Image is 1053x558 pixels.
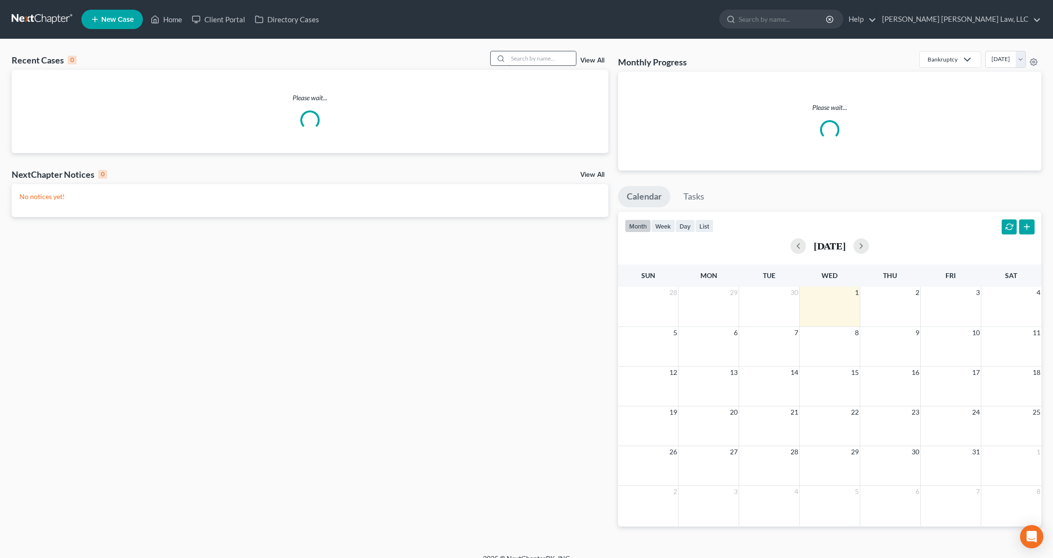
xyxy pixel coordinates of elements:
[1005,271,1017,279] span: Sat
[763,271,775,279] span: Tue
[854,486,860,497] span: 5
[877,11,1041,28] a: [PERSON_NAME] [PERSON_NAME] Law, LLC
[668,446,678,458] span: 26
[975,486,981,497] span: 7
[12,93,608,103] p: Please wait...
[975,287,981,298] span: 3
[1032,327,1041,339] span: 11
[651,219,675,232] button: week
[668,287,678,298] span: 28
[854,327,860,339] span: 8
[626,103,1034,112] p: Please wait...
[914,287,920,298] span: 2
[729,446,739,458] span: 27
[850,406,860,418] span: 22
[1036,446,1041,458] span: 1
[1032,367,1041,378] span: 18
[618,56,687,68] h3: Monthly Progress
[971,367,981,378] span: 17
[618,186,670,207] a: Calendar
[971,446,981,458] span: 31
[672,327,678,339] span: 5
[844,11,876,28] a: Help
[12,169,107,180] div: NextChapter Notices
[971,406,981,418] span: 24
[821,271,837,279] span: Wed
[729,406,739,418] span: 20
[700,271,717,279] span: Mon
[19,192,601,201] p: No notices yet!
[911,367,920,378] span: 16
[68,56,77,64] div: 0
[733,327,739,339] span: 6
[625,219,651,232] button: month
[1032,406,1041,418] span: 25
[850,446,860,458] span: 29
[250,11,324,28] a: Directory Cases
[675,219,695,232] button: day
[945,271,956,279] span: Fri
[675,186,713,207] a: Tasks
[883,271,897,279] span: Thu
[850,367,860,378] span: 15
[508,51,576,65] input: Search by name...
[580,57,604,64] a: View All
[914,327,920,339] span: 9
[790,287,799,298] span: 30
[729,287,739,298] span: 29
[1036,486,1041,497] span: 8
[739,10,827,28] input: Search by name...
[146,11,187,28] a: Home
[854,287,860,298] span: 1
[911,446,920,458] span: 30
[668,406,678,418] span: 19
[914,486,920,497] span: 6
[12,54,77,66] div: Recent Cases
[971,327,981,339] span: 10
[668,367,678,378] span: 12
[695,219,713,232] button: list
[98,170,107,179] div: 0
[790,446,799,458] span: 28
[733,486,739,497] span: 3
[793,486,799,497] span: 4
[1036,287,1041,298] span: 4
[790,367,799,378] span: 14
[911,406,920,418] span: 23
[101,16,134,23] span: New Case
[928,55,958,63] div: Bankruptcy
[1020,525,1043,548] div: Open Intercom Messenger
[729,367,739,378] span: 13
[672,486,678,497] span: 2
[793,327,799,339] span: 7
[187,11,250,28] a: Client Portal
[790,406,799,418] span: 21
[814,241,846,251] h2: [DATE]
[641,271,655,279] span: Sun
[580,171,604,178] a: View All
